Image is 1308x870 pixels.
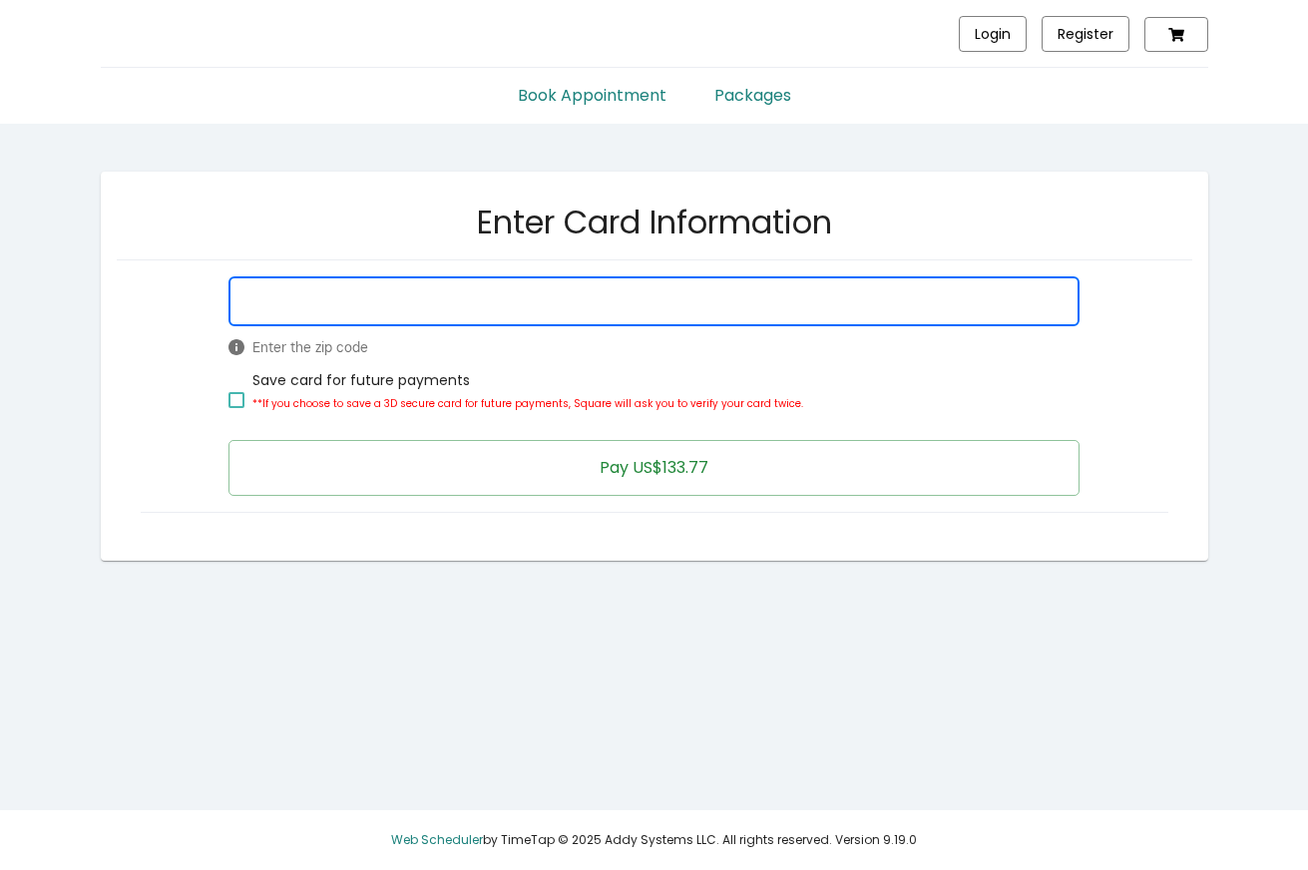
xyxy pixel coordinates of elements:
div: by TimeTap © 2025 Addy Systems LLC. All rights reserved. Version 9.19.0 [86,810,1223,870]
button: Register [1042,16,1129,52]
span: Login [975,24,1011,44]
button: Login [959,16,1027,52]
span: Enter the zip code [228,337,1080,357]
a: Packages [690,68,815,108]
a: Web Scheduler [391,831,483,848]
p: **If you choose to save a 3D secure card for future payments, Square will ask you to verify your ... [252,392,803,416]
span: Save card for future payments [252,368,803,432]
h2: Enter Card Information [477,207,832,238]
button: Pay US$133.77 [228,440,1080,496]
span: Register [1058,24,1113,44]
iframe: Secure Credit Card Form [229,277,1079,325]
span: Pay US$133.77 [600,456,708,479]
button: Show Cart [1144,17,1208,52]
a: Book Appointment [494,68,690,108]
